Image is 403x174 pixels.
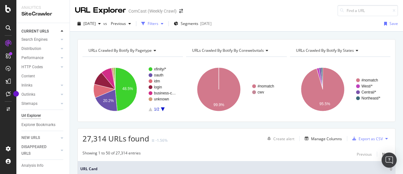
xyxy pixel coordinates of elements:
div: Analytics [21,5,65,10]
span: URL Card [80,166,388,172]
span: URLs Crawled By Botify By pagetype [88,48,152,53]
a: Search Engines [21,36,59,43]
div: arrow-right-arrow-left [179,9,183,13]
h4: URLs Crawled By Botify By corewebvitals [191,45,281,56]
div: Explorer Bookmarks [21,122,55,128]
div: Previous [357,152,372,157]
text: 20.2% [103,99,114,103]
div: Filters [148,21,158,26]
text: 48.5% [122,87,133,91]
svg: A chart. [290,62,389,117]
text: unknown [154,97,169,101]
div: Tooltip anchor [13,91,19,97]
div: Next [382,152,390,157]
div: Search Engines [21,36,48,43]
div: HTTP Codes [21,64,43,70]
button: Filters [139,19,166,29]
div: NEW URLS [21,135,40,141]
text: #nomatch [361,78,378,82]
button: Segments[DATE] [171,19,214,29]
div: SiteCrawler [21,10,65,18]
a: Content [21,73,65,80]
a: Performance [21,55,59,61]
span: Segments [181,21,198,26]
text: idm [154,79,160,83]
div: ComCast (Weekly Crawl) [128,8,177,14]
div: Manage Columns [311,136,342,141]
text: cwv [258,90,264,94]
div: Export as CSV [359,136,383,141]
div: Analysis Info [21,162,43,169]
a: Sitemaps [21,100,59,107]
a: DISAPPEARED URLS [21,144,59,157]
text: #nomatch [258,84,274,88]
a: CURRENT URLS [21,28,59,35]
div: URL Explorer [75,5,126,16]
div: Url Explorer [21,112,41,119]
div: CURRENT URLS [21,28,49,35]
button: Manage Columns [302,135,342,142]
text: 99.9% [213,103,224,107]
span: 27,314 URLs found [82,133,149,144]
div: Open Intercom Messenger [382,153,397,168]
div: Showing 1 to 50 of 27,314 entries [82,150,141,158]
a: Distribution [21,45,59,52]
div: Content [21,73,35,80]
button: Previous [108,19,133,29]
span: URLs Crawled By Botify By states [296,48,354,53]
a: Outlinks [21,91,59,98]
span: vs [103,21,108,26]
div: Create alert [273,136,294,141]
div: Sitemaps [21,100,37,107]
svg: A chart. [82,62,181,117]
div: Save [389,21,398,26]
text: 1/2 [154,107,159,111]
svg: A chart. [186,62,285,117]
button: Previous [357,150,372,158]
a: Explorer Bookmarks [21,122,65,128]
span: 2025 Aug. 16th [83,21,96,26]
text: Central/* [361,90,376,94]
a: NEW URLS [21,135,59,141]
h4: URLs Crawled By Botify By pagetype [87,45,177,56]
a: Analysis Info [21,162,65,169]
img: Equal [152,140,154,141]
div: -1.56% [156,138,167,143]
text: xfinity/* [154,67,166,71]
text: West/* [361,84,372,88]
a: HTTP Codes [21,64,59,70]
text: Northeast/* [361,96,380,100]
button: Save [382,19,398,29]
div: Performance [21,55,43,61]
button: [DATE] [75,19,103,29]
text: login [154,85,162,89]
a: Inlinks [21,82,59,89]
div: Distribution [21,45,41,52]
h4: URLs Crawled By Botify By states [295,45,385,56]
div: [DATE] [200,21,212,26]
text: business-c… [154,91,176,95]
button: Create alert [265,134,294,144]
div: Inlinks [21,82,32,89]
button: Export as CSV [350,134,383,144]
button: Next [382,150,390,158]
input: Find a URL [338,5,398,16]
div: DISAPPEARED URLS [21,144,53,157]
span: Previous [108,21,126,26]
div: Outlinks [21,91,35,98]
text: 95.5% [319,102,330,106]
text: oauth [154,73,163,77]
a: Url Explorer [21,112,65,119]
span: URLs Crawled By Botify By corewebvitals [192,48,264,53]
